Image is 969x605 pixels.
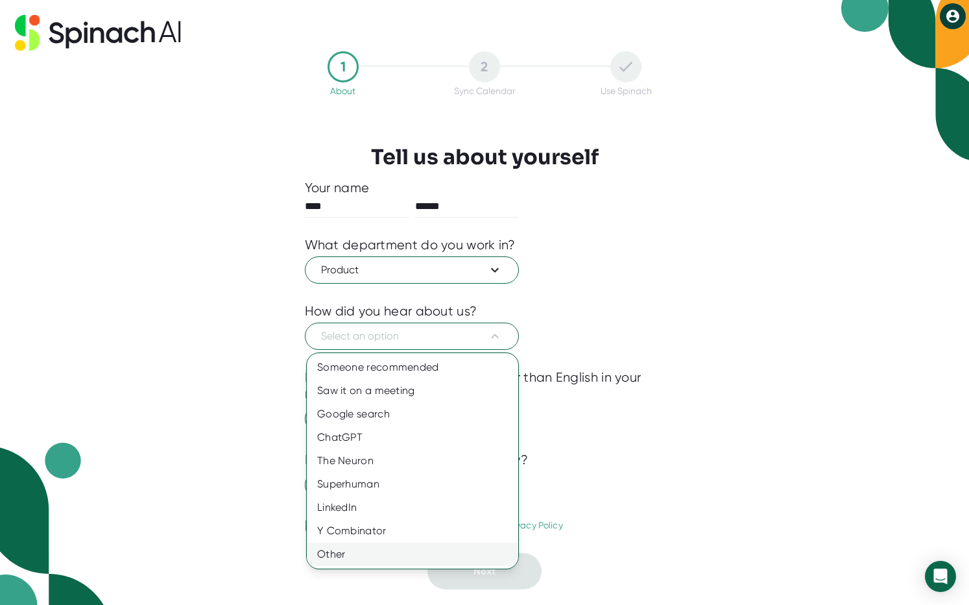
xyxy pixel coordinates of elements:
[307,426,518,449] div: ChatGPT
[307,356,518,379] div: Someone recommended
[307,473,518,496] div: Superhuman
[307,519,518,543] div: Y Combinator
[307,449,518,473] div: The Neuron
[307,543,518,566] div: Other
[925,561,956,592] div: Open Intercom Messenger
[307,402,518,426] div: Google search
[307,496,518,519] div: LinkedIn
[307,379,518,402] div: Saw it on a meeting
